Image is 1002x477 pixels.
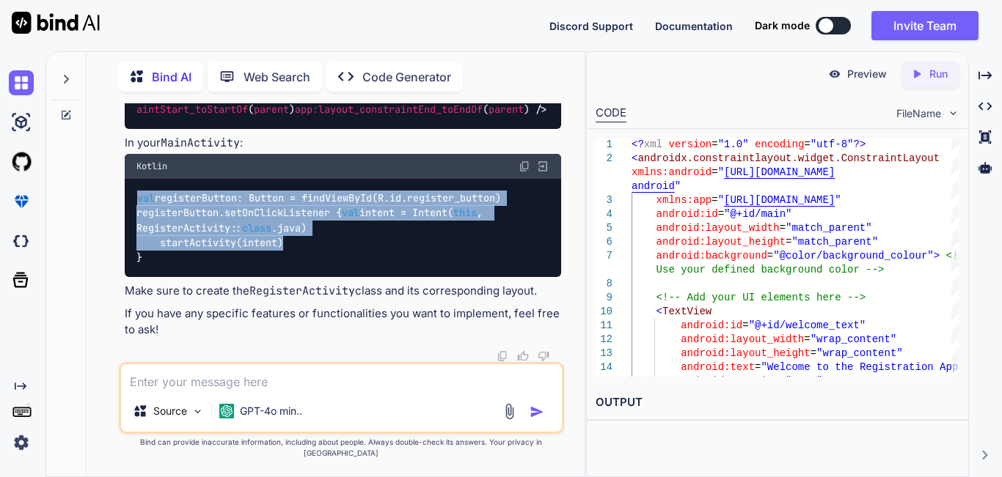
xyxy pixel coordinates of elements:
span: val [342,207,359,220]
span: = [780,375,786,387]
span: android [632,180,675,192]
img: ai-studio [9,110,34,135]
p: Bind AI [152,68,191,86]
img: Open in Browser [536,160,549,173]
span: = [811,347,816,359]
p: Make sure to create the class and its corresponding layout. [125,283,561,300]
div: 10 [596,305,612,319]
img: copy [497,350,508,362]
span: <!-- Add your UI elements here --> [657,292,866,303]
img: darkCloudIdeIcon [9,229,34,254]
span: android:layout_height [657,236,786,248]
p: Code Generator [362,68,451,86]
button: Invite Team [871,11,979,40]
img: preview [828,67,841,81]
span: android:textSize [681,375,779,387]
div: 11 [596,319,612,333]
span: TextView [662,306,712,317]
span: = [755,361,761,373]
span: = [718,208,724,220]
span: "24sp" [786,375,822,387]
span: <!-- [946,250,971,262]
div: 14 [596,360,612,374]
span: android:layout_width [681,333,804,345]
span: = [742,319,748,331]
span: android:layout_height [681,347,810,359]
span: app:layout_constraintEnd_toEndOf [295,103,483,116]
span: = [804,333,810,345]
span: xmlns:app [657,194,712,206]
span: Documentation [655,20,733,32]
span: "wrap_content" [811,333,897,345]
span: "1.0" [718,138,749,150]
button: Discord Support [549,18,633,34]
div: 4 [596,207,612,221]
img: Bind AI [12,12,100,34]
span: android:id [657,208,718,220]
span: androidx.constraintlayout.widget.ConstraintLayout [637,152,940,164]
img: githubLight [9,149,34,174]
img: chevron down [947,107,959,119]
span: this [453,207,477,220]
span: = [712,194,717,206]
span: xml [644,138,662,150]
span: "match_parent" [786,222,872,234]
img: settings [9,430,34,455]
img: chat [9,70,34,95]
div: 12 [596,333,612,347]
span: class [242,221,271,234]
span: " [718,166,724,178]
div: 8 [596,277,612,291]
img: dislike [538,350,549,362]
span: " [675,180,681,192]
span: "wrap_content" [816,347,903,359]
img: Pick Models [191,405,204,418]
div: 15 [596,374,612,388]
img: GPT-4o mini [219,404,234,418]
span: = [712,138,717,150]
div: 1 [596,138,612,152]
code: registerButton: Button = findViewById(R.id.register_button) registerButton.setOnClickListener { i... [136,191,501,265]
span: parent [254,103,289,116]
div: 3 [596,193,612,207]
img: like [517,350,529,362]
img: icon [530,404,544,419]
span: encoding [755,138,804,150]
div: 6 [596,235,612,249]
span: "match_parent" [791,236,878,248]
h2: OUTPUT [587,385,968,420]
span: xmlns:android [632,166,712,178]
span: android:text [681,361,755,373]
span: val [137,191,155,204]
span: FileName [896,106,941,121]
img: premium [9,189,34,214]
span: [URL][DOMAIN_NAME] [724,194,835,206]
p: If you have any specific features or functionalities you want to implement, feel free to ask! [125,306,561,339]
button: Documentation [655,18,733,34]
span: Dark mode [755,18,810,33]
span: version [668,138,712,150]
p: Run [929,67,948,81]
span: <? [632,138,644,150]
span: Kotlin [136,160,167,172]
img: attachment [501,403,518,420]
span: "@color/background_colour"> [773,250,940,262]
p: Source [153,404,187,418]
p: In your : [125,135,561,152]
span: = [780,222,786,234]
span: "utf-8"?> [811,138,866,150]
div: 7 [596,249,612,263]
span: " [835,194,841,206]
span: "@+id/welcome_text" [749,319,866,331]
code: RegisterActivity [249,284,355,298]
code: MainActivity [161,136,240,150]
span: < [657,306,662,317]
span: = [804,138,810,150]
p: Bind can provide inaccurate information, including about people. Always double-check its answers.... [119,437,564,459]
div: 5 [596,221,612,235]
div: 2 [596,152,612,166]
div: 9 [596,291,612,305]
span: < [632,152,637,164]
span: "@+id/main" [724,208,791,220]
span: android:background [657,250,767,262]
